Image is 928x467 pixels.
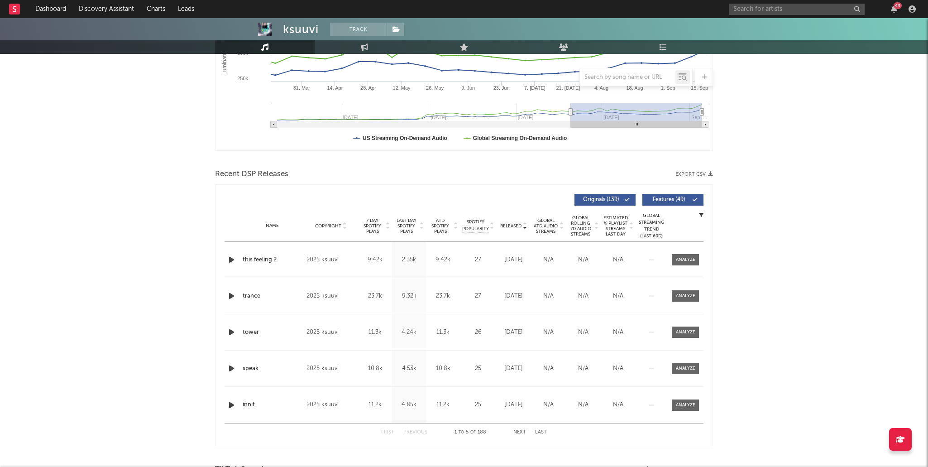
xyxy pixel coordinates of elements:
[891,5,897,13] button: 43
[360,400,390,409] div: 11.2k
[498,292,529,301] div: [DATE]
[215,169,288,180] span: Recent DSP Releases
[462,292,494,301] div: 27
[556,85,580,91] text: 21. [DATE]
[306,400,356,410] div: 2025 ksuuvi
[642,194,703,206] button: Features(49)
[306,327,356,338] div: 2025 ksuuvi
[580,197,622,202] span: Originals ( 139 )
[568,328,598,337] div: N/A
[533,292,564,301] div: N/A
[894,2,902,9] div: 43
[243,400,302,409] a: innit
[524,85,545,91] text: 7. [DATE]
[363,135,447,141] text: US Streaming On-Demand Audio
[568,364,598,373] div: N/A
[603,292,633,301] div: N/A
[498,400,529,409] div: [DATE]
[535,430,547,435] button: Last
[675,172,713,177] button: Export CSV
[428,328,458,337] div: 11.3k
[360,85,376,91] text: 28. Apr
[403,430,427,435] button: Previous
[394,400,424,409] div: 4.85k
[428,218,452,234] span: ATD Spotify Plays
[470,430,476,434] span: of
[461,85,475,91] text: 9. Jun
[462,328,494,337] div: 26
[394,255,424,265] div: 2.35k
[568,400,598,409] div: N/A
[661,85,675,91] text: 1. Sep
[513,430,526,435] button: Next
[603,328,633,337] div: N/A
[568,255,598,265] div: N/A
[327,85,343,91] text: 14. Apr
[473,135,567,141] text: Global Streaming On-Demand Audio
[462,255,494,265] div: 27
[293,85,311,91] text: 31. Mar
[243,364,302,373] a: speak
[283,23,319,36] div: ksuuvi
[533,255,564,265] div: N/A
[360,364,390,373] div: 10.8k
[574,194,636,206] button: Originals(139)
[428,364,458,373] div: 10.8k
[462,219,489,232] span: Spotify Popularity
[360,328,390,337] div: 11.3k
[500,223,521,229] span: Released
[533,328,564,337] div: N/A
[394,364,424,373] div: 4.53k
[729,4,865,15] input: Search for artists
[533,364,564,373] div: N/A
[691,115,708,120] text: Sep '…
[459,430,464,434] span: to
[445,427,495,438] div: 1 5 188
[603,400,633,409] div: N/A
[498,255,529,265] div: [DATE]
[594,85,608,91] text: 4. Aug
[603,215,628,237] span: Estimated % Playlist Streams Last Day
[533,400,564,409] div: N/A
[626,85,643,91] text: 18. Aug
[638,212,665,240] div: Global Streaming Trend (Last 60D)
[360,292,390,301] div: 23.7k
[580,74,675,81] input: Search by song name or URL
[392,85,411,91] text: 12. May
[428,255,458,265] div: 9.42k
[428,292,458,301] div: 23.7k
[330,23,387,36] button: Track
[691,85,708,91] text: 15. Sep
[603,255,633,265] div: N/A
[243,255,302,265] a: this feeling 2
[428,400,458,409] div: 11.2k
[394,292,424,301] div: 9.32k
[603,364,633,373] div: N/A
[462,364,494,373] div: 25
[381,430,394,435] button: First
[533,218,558,234] span: Global ATD Audio Streams
[243,222,302,229] div: Name
[360,218,384,234] span: 7 Day Spotify Plays
[568,215,593,237] span: Global Rolling 7D Audio Streams
[493,85,510,91] text: 23. Jun
[243,292,302,301] a: trance
[306,291,356,302] div: 2025 ksuuvi
[394,218,418,234] span: Last Day Spotify Plays
[426,85,444,91] text: 26. May
[306,255,356,265] div: 2025 ksuuvi
[568,292,598,301] div: N/A
[394,328,424,337] div: 4.24k
[462,400,494,409] div: 25
[360,255,390,265] div: 9.42k
[306,363,356,374] div: 2025 ksuuvi
[498,364,529,373] div: [DATE]
[648,197,690,202] span: Features ( 49 )
[498,328,529,337] div: [DATE]
[243,328,302,337] a: tower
